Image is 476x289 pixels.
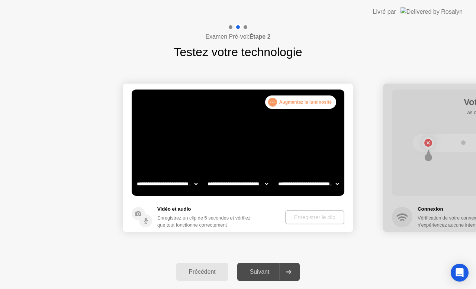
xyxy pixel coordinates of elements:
h5: Vidéo et audio [157,205,257,213]
div: Enregistrer le clip [288,214,341,220]
div: . . . [268,98,277,107]
div: Enregistrez un clip de 5 secondes et vérifiez que tout fonctionne correctement [157,214,257,228]
div: Augmentez la luminosité [265,95,336,109]
button: Précédent [176,263,228,281]
div: Livré par [373,7,396,16]
select: Available microphones [277,176,340,191]
button: Suivant [237,263,300,281]
b: Étape 2 [250,33,271,40]
select: Available cameras [135,176,199,191]
button: Enregistrer le clip [285,210,344,224]
div: Précédent [178,269,226,275]
div: Suivant [239,269,280,275]
div: Open Intercom Messenger [451,264,469,282]
h4: Examen Pré-vol: [205,32,270,41]
img: Delivered by Rosalyn [401,7,463,16]
h1: Testez votre technologie [174,43,302,61]
select: Available speakers [206,176,270,191]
